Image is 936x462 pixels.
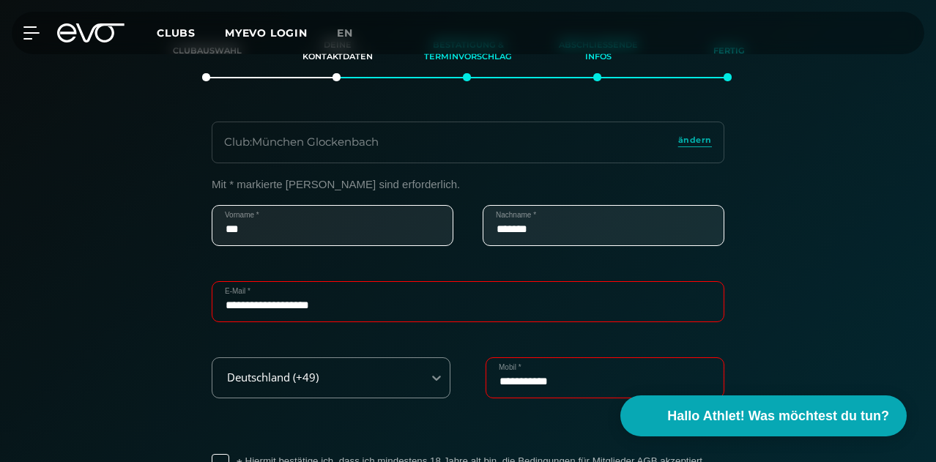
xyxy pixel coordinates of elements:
a: en [337,25,371,42]
span: en [337,26,353,40]
span: Hallo Athlet! Was möchtest du tun? [667,406,889,426]
div: Deutschland (+49) [214,371,412,384]
a: ändern [678,134,712,151]
a: Clubs [157,26,225,40]
span: Clubs [157,26,196,40]
button: Hallo Athlet! Was möchtest du tun? [620,395,907,436]
div: Club : München Glockenbach [224,134,379,151]
p: Mit * markierte [PERSON_NAME] sind erforderlich. [212,178,724,190]
span: ändern [678,134,712,146]
a: MYEVO LOGIN [225,26,308,40]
